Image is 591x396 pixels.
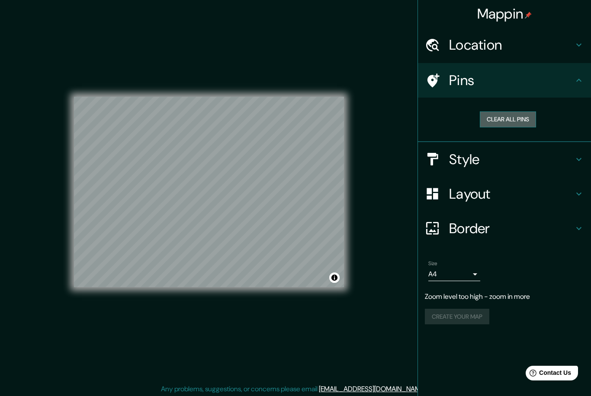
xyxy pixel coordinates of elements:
button: Clear all pins [480,111,536,127]
h4: Layout [449,185,574,203]
p: Zoom level too high - zoom in more [425,291,584,302]
button: Toggle attribution [329,272,340,283]
h4: Pins [449,72,574,89]
div: Location [418,28,591,62]
p: Any problems, suggestions, or concerns please email . [161,384,427,394]
div: Border [418,211,591,246]
div: Style [418,142,591,177]
canvas: Map [74,97,344,287]
label: Size [428,260,437,267]
div: Pins [418,63,591,98]
h4: Style [449,151,574,168]
h4: Mappin [477,5,532,22]
iframe: Help widget launcher [514,362,581,386]
img: pin-icon.png [525,12,532,19]
h4: Location [449,36,574,54]
div: A4 [428,267,480,281]
h4: Border [449,220,574,237]
a: [EMAIL_ADDRESS][DOMAIN_NAME] [319,384,426,393]
div: Layout [418,177,591,211]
